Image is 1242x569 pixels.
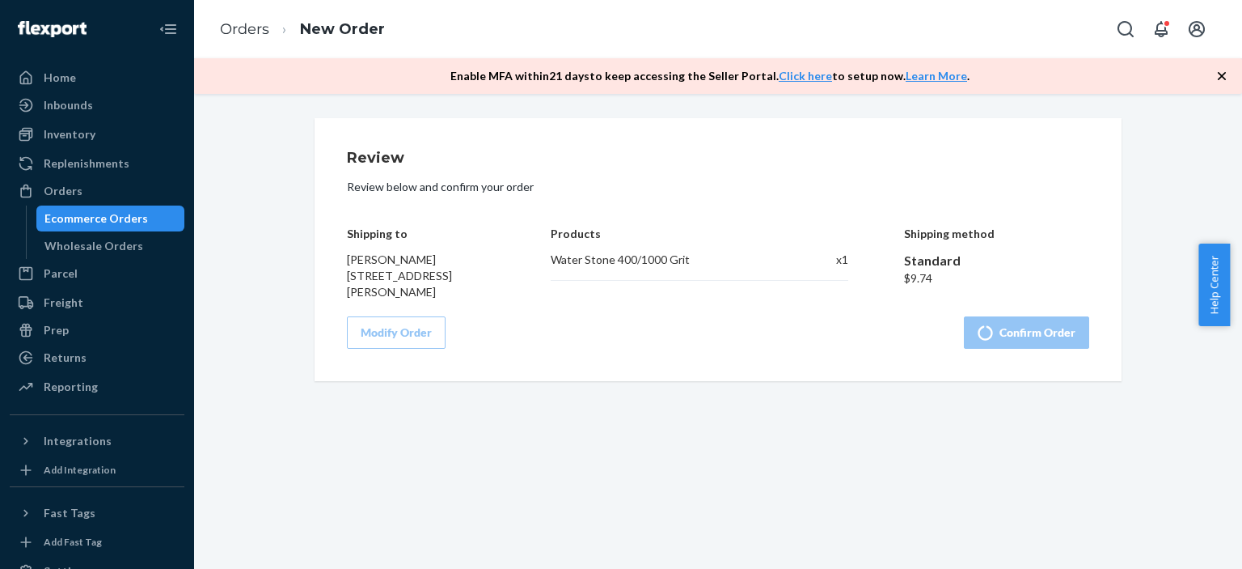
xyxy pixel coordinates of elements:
[10,500,184,526] button: Fast Tags
[1181,13,1213,45] button: Open account menu
[300,20,385,38] a: New Order
[44,238,143,254] div: Wholesale Orders
[44,463,116,477] div: Add Integration
[904,252,1090,270] div: Standard
[44,505,95,521] div: Fast Tags
[906,69,967,83] a: Learn More
[347,227,496,240] h4: Shipping to
[44,265,78,282] div: Parcel
[10,151,184,176] a: Replenishments
[44,433,112,449] div: Integrations
[10,92,184,118] a: Inbounds
[10,428,184,454] button: Integrations
[220,20,269,38] a: Orders
[207,6,398,53] ol: breadcrumbs
[10,461,184,480] a: Add Integration
[10,261,184,287] a: Parcel
[44,97,93,113] div: Inbounds
[1109,13,1142,45] button: Open Search Box
[10,290,184,316] a: Freight
[44,350,87,366] div: Returns
[551,227,847,240] h4: Products
[18,21,87,37] img: Flexport logo
[44,535,102,549] div: Add Fast Tag
[10,533,184,552] a: Add Fast Tag
[904,270,1090,287] div: $9.74
[36,233,185,259] a: Wholesale Orders
[44,183,82,199] div: Orders
[44,155,129,172] div: Replenishments
[347,316,446,349] button: Modify Order
[44,210,148,227] div: Ecommerce Orders
[347,151,1089,167] h1: Review
[801,252,848,268] div: x 1
[10,317,184,343] a: Prep
[10,65,184,91] a: Home
[44,295,83,311] div: Freight
[10,121,184,147] a: Inventory
[347,253,452,299] span: [PERSON_NAME] [STREET_ADDRESS][PERSON_NAME]
[450,68,970,84] p: Enable MFA within 21 days to keep accessing the Seller Portal. to setup now. .
[152,13,184,45] button: Close Navigation
[347,179,1089,195] p: Review below and confirm your order
[44,322,69,338] div: Prep
[44,126,95,142] div: Inventory
[10,374,184,400] a: Reporting
[36,206,185,231] a: Ecommerce Orders
[10,178,184,204] a: Orders
[44,70,76,86] div: Home
[964,316,1089,349] button: Confirm Order
[779,69,832,83] a: Click here
[44,379,98,395] div: Reporting
[10,345,184,371] a: Returns
[551,252,784,268] div: Water Stone 400/1000 Grit
[1198,244,1230,326] button: Help Center
[1145,13,1177,45] button: Open notifications
[904,227,1090,240] h4: Shipping method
